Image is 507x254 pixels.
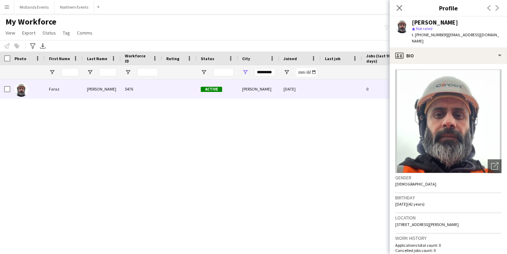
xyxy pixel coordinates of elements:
button: Open Filter Menu [242,69,248,75]
h3: Gender [395,175,501,181]
button: Northern Events [54,0,94,14]
span: Joined [284,56,297,61]
span: Tag [63,30,70,36]
span: [DEMOGRAPHIC_DATA] [395,181,436,187]
span: Last Name [87,56,107,61]
div: 5476 [121,79,162,98]
span: Photo [14,56,26,61]
a: Tag [60,28,73,37]
span: View [6,30,15,36]
a: Status [40,28,59,37]
input: Status Filter Input [213,68,234,76]
button: Open Filter Menu [49,69,55,75]
h3: Work history [395,235,501,241]
input: Joined Filter Input [296,68,317,76]
div: Faraz [45,79,83,98]
div: Bio [390,47,507,64]
app-action-btn: Export XLSX [39,42,47,50]
div: 0 [362,79,407,98]
button: Open Filter Menu [125,69,131,75]
input: City Filter Input [255,68,275,76]
img: Crew avatar or photo [395,69,501,173]
span: [STREET_ADDRESS][PERSON_NAME] [395,222,459,227]
span: Last job [325,56,340,61]
div: [PERSON_NAME] [83,79,121,98]
span: Rating [166,56,179,61]
div: [PERSON_NAME] [238,79,279,98]
h3: Birthday [395,195,501,201]
a: Export [19,28,38,37]
a: View [3,28,18,37]
a: Comms [74,28,95,37]
button: Midlands Events [14,0,54,14]
p: Applications total count: 0 [395,243,501,248]
span: Workforce ID [125,53,150,64]
h3: Location [395,215,501,221]
app-action-btn: Advanced filters [29,42,37,50]
span: Status [42,30,56,36]
span: First Name [49,56,70,61]
span: | [EMAIL_ADDRESS][DOMAIN_NAME] [412,32,499,44]
div: Open photos pop-in [488,159,501,173]
div: [PERSON_NAME] [412,19,458,26]
input: Workforce ID Filter Input [137,68,158,76]
input: First Name Filter Input [61,68,79,76]
span: Export [22,30,36,36]
h3: Profile [390,3,507,12]
span: Status [201,56,214,61]
button: Open Filter Menu [284,69,290,75]
span: Comms [77,30,92,36]
button: Open Filter Menu [201,69,207,75]
span: Jobs (last 90 days) [366,53,395,64]
img: Faraz Haling [14,83,28,97]
button: Open Filter Menu [87,69,93,75]
span: My Workforce [6,17,56,27]
p: Cancelled jobs count: 0 [395,248,501,253]
div: [DATE] [279,79,321,98]
span: City [242,56,250,61]
span: Not rated [416,26,433,31]
input: Last Name Filter Input [99,68,117,76]
span: t. [PHONE_NUMBER] [412,32,448,37]
span: Active [201,87,222,92]
span: [DATE] (42 years) [395,201,425,207]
